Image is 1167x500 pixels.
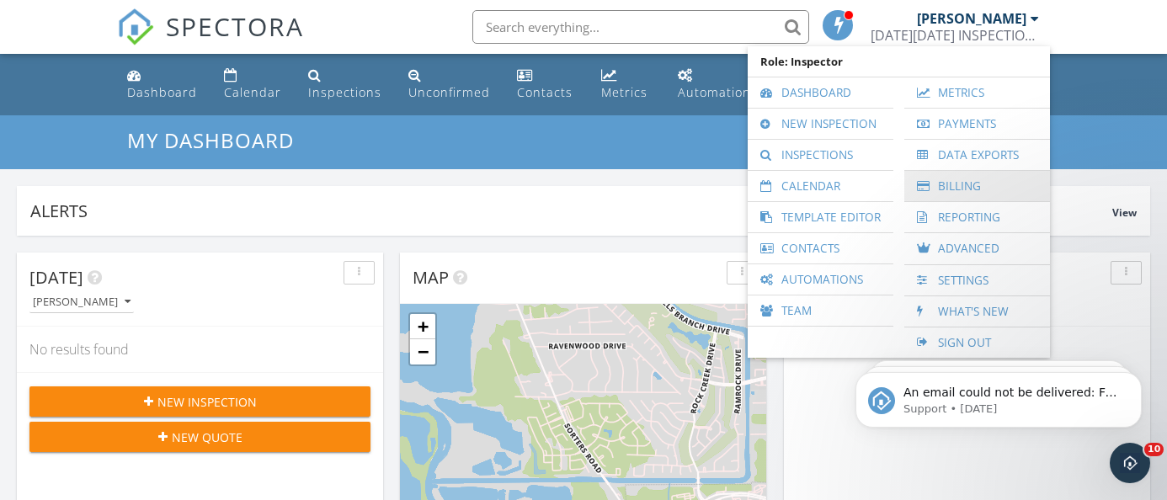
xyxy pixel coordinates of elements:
a: SPECTORA [117,23,304,58]
div: Alerts [30,199,1112,222]
iframe: Intercom notifications message [830,337,1167,455]
a: Dashboard [756,77,885,108]
img: The Best Home Inspection Software - Spectora [117,8,154,45]
a: Payments [913,109,1042,139]
a: Team [756,295,885,326]
span: New Quote [172,428,242,446]
span: [DATE] [29,266,83,289]
a: Inspections [756,140,885,170]
a: Automations (Basic) [671,61,765,109]
a: Contacts [510,61,581,109]
a: Reporting [913,202,1042,232]
a: Dashboard [120,61,204,109]
input: Search everything... [472,10,809,44]
span: Role: Inspector [756,46,1042,77]
a: Automations [756,264,885,295]
div: [PERSON_NAME] [917,10,1026,27]
button: New Inspection [29,386,370,417]
div: No results found [17,327,383,372]
a: Unconfirmed [402,61,497,109]
iframe: Intercom live chat [1110,443,1150,483]
a: Zoom out [410,339,435,364]
a: Inspections [301,61,388,109]
button: New Quote [29,422,370,452]
a: Sign Out [913,327,1042,358]
span: New Inspection [157,393,257,411]
span: SPECTORA [166,8,304,44]
a: Billing [913,171,1042,201]
div: Calendar [224,84,281,100]
a: Contacts [756,233,885,263]
span: 10 [1144,443,1164,456]
a: What's New [913,296,1042,327]
a: Metrics [594,61,658,109]
div: Unconfirmed [408,84,490,100]
a: Template Editor [756,202,885,232]
button: [PERSON_NAME] [29,291,134,314]
a: Calendar [217,61,288,109]
span: View [1112,205,1137,220]
div: Contacts [517,84,573,100]
span: My Dashboard [127,126,294,154]
div: Dashboard [127,84,197,100]
span: Map [413,266,449,289]
div: [PERSON_NAME] [33,296,131,308]
div: Automations [678,84,758,100]
a: Zoom in [410,314,435,339]
div: Inspections [308,84,381,100]
a: Metrics [913,77,1042,108]
div: Metrics [601,84,647,100]
a: Data Exports [913,140,1042,170]
a: Settings [913,265,1042,295]
a: New Inspection [756,109,885,139]
a: Calendar [756,171,885,201]
div: GOOD FRIDAY INSPECTIONS LLC [871,27,1039,44]
a: Advanced [913,233,1042,264]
